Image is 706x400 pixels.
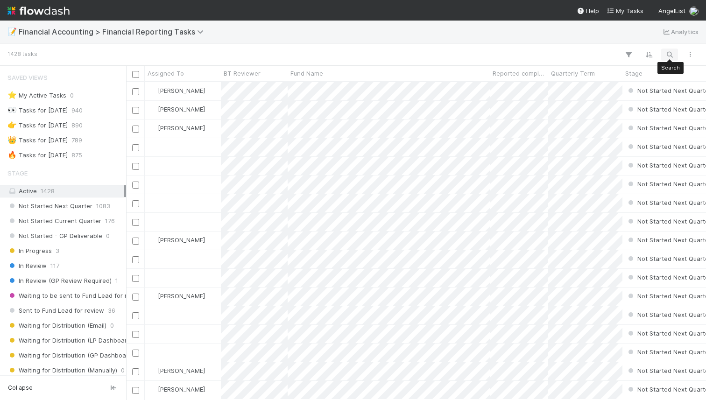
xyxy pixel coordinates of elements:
div: [PERSON_NAME] [148,385,205,394]
span: Not Started Current Quarter [7,215,101,227]
span: Waiting for Distribution (Email) [7,320,106,331]
input: Toggle Row Selected [132,107,139,114]
span: Stage [7,164,28,182]
span: Financial Accounting > Financial Reporting Tasks [19,27,208,36]
div: [PERSON_NAME] [148,105,205,114]
span: 1 [115,275,118,287]
span: 176 [105,215,115,227]
img: avatar_8d06466b-a936-4205-8f52-b0cc03e2a179.png [149,87,156,94]
span: 0 [121,365,125,376]
span: Waiting to be sent to Fund Lead for review [7,290,144,302]
div: Active [7,185,124,197]
span: Saved Views [7,68,48,87]
span: 875 [71,149,82,161]
span: In Review [7,260,47,272]
span: [PERSON_NAME] [158,87,205,94]
div: [PERSON_NAME] [148,123,205,133]
span: 📝 [7,28,17,35]
input: Toggle Row Selected [132,88,139,95]
div: Tasks for [DATE] [7,119,68,131]
span: 👀 [7,106,17,114]
img: avatar_fee1282a-8af6-4c79-b7c7-bf2cfad99775.png [149,292,156,300]
span: ⭐ [7,91,17,99]
div: [PERSON_NAME] [148,366,205,375]
input: Toggle Row Selected [132,368,139,375]
img: avatar_8d06466b-a936-4205-8f52-b0cc03e2a179.png [149,124,156,132]
span: 940 [71,105,83,116]
span: 0 [70,90,74,101]
input: Toggle Row Selected [132,387,139,394]
span: Assigned To [148,69,184,78]
span: Quarterly Term [551,69,595,78]
span: In Review (GP Review Required) [7,275,112,287]
img: avatar_8d06466b-a936-4205-8f52-b0cc03e2a179.png [149,236,156,244]
span: 👑 [7,136,17,144]
span: [PERSON_NAME] [158,292,205,300]
div: Tasks for [DATE] [7,134,68,146]
img: avatar_0a9e60f7-03da-485c-bb15-a40c44fcec20.png [689,7,699,16]
span: [PERSON_NAME] [158,105,205,113]
input: Toggle Row Selected [132,238,139,245]
span: 789 [71,134,82,146]
span: Waiting for Distribution (GP Dashboard) [7,350,134,361]
span: In Progress [7,245,52,257]
span: AngelList [658,7,685,14]
span: Not Started - GP Deliverable [7,230,102,242]
span: 0 [106,230,110,242]
input: Toggle Row Selected [132,126,139,133]
span: 🔥 [7,151,17,159]
span: Waiting for Distribution (Manually) [7,365,117,376]
span: 1083 [96,200,110,212]
span: Reported completed by [493,69,546,78]
span: Collapse [8,384,33,392]
span: [PERSON_NAME] [158,367,205,374]
div: My Active Tasks [7,90,66,101]
span: 0 [110,320,114,331]
div: Tasks for [DATE] [7,105,68,116]
span: Stage [625,69,642,78]
span: 890 [71,119,83,131]
span: 👉 [7,121,17,129]
img: avatar_8d06466b-a936-4205-8f52-b0cc03e2a179.png [149,105,156,113]
input: Toggle Row Selected [132,275,139,282]
input: Toggle Row Selected [132,144,139,151]
span: Sent to Fund Lead for review [7,305,104,316]
input: Toggle All Rows Selected [132,71,139,78]
span: Fund Name [290,69,323,78]
input: Toggle Row Selected [132,312,139,319]
img: avatar_8d06466b-a936-4205-8f52-b0cc03e2a179.png [149,367,156,374]
a: Analytics [662,26,699,37]
div: Help [577,6,599,15]
span: 117 [50,260,59,272]
img: logo-inverted-e16ddd16eac7371096b0.svg [7,3,70,19]
input: Toggle Row Selected [132,331,139,338]
span: Waiting for Distribution (LP Dashboard) [7,335,133,346]
div: [PERSON_NAME] [148,235,205,245]
span: [PERSON_NAME] [158,236,205,244]
input: Toggle Row Selected [132,219,139,226]
a: My Tasks [607,6,643,15]
span: BT Reviewer [224,69,261,78]
span: My Tasks [607,7,643,14]
img: avatar_fee1282a-8af6-4c79-b7c7-bf2cfad99775.png [149,386,156,393]
input: Toggle Row Selected [132,200,139,207]
div: Tasks for [DATE] [7,149,68,161]
span: 1428 [41,187,55,195]
div: [PERSON_NAME] [148,291,205,301]
span: 3 [56,245,59,257]
span: [PERSON_NAME] [158,124,205,132]
input: Toggle Row Selected [132,182,139,189]
input: Toggle Row Selected [132,350,139,357]
div: [PERSON_NAME] [148,86,205,95]
small: 1428 tasks [7,50,37,58]
input: Toggle Row Selected [132,256,139,263]
span: [PERSON_NAME] [158,386,205,393]
span: 36 [108,305,115,316]
input: Toggle Row Selected [132,294,139,301]
span: Not Started Next Quarter [7,200,92,212]
input: Toggle Row Selected [132,163,139,170]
